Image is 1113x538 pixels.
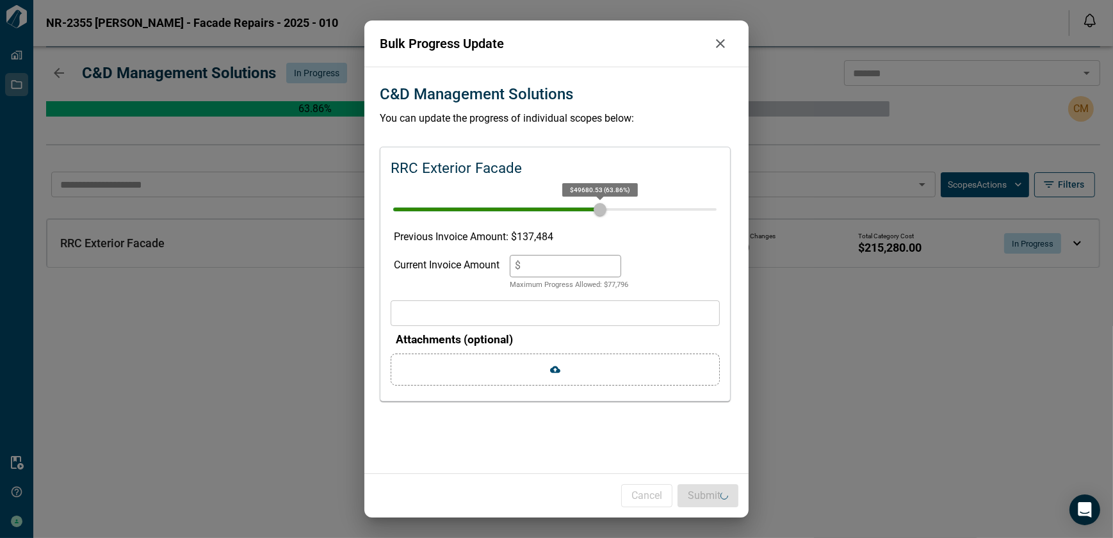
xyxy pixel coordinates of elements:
p: Bulk Progress Update [380,34,708,53]
p: C&D Management Solutions [380,83,573,106]
div: Open Intercom Messenger [1069,494,1100,525]
p: You can update the progress of individual scopes below: [380,111,733,126]
span: $ [515,260,521,272]
p: Attachments (optional) [396,331,720,348]
p: Previous Invoice Amount: $ 137,484 [394,229,717,245]
p: Maximum Progress Allowed: $ 77,796 [510,280,628,291]
p: RRC Exterior Facade [391,158,522,179]
div: Current Invoice Amount [394,255,500,291]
